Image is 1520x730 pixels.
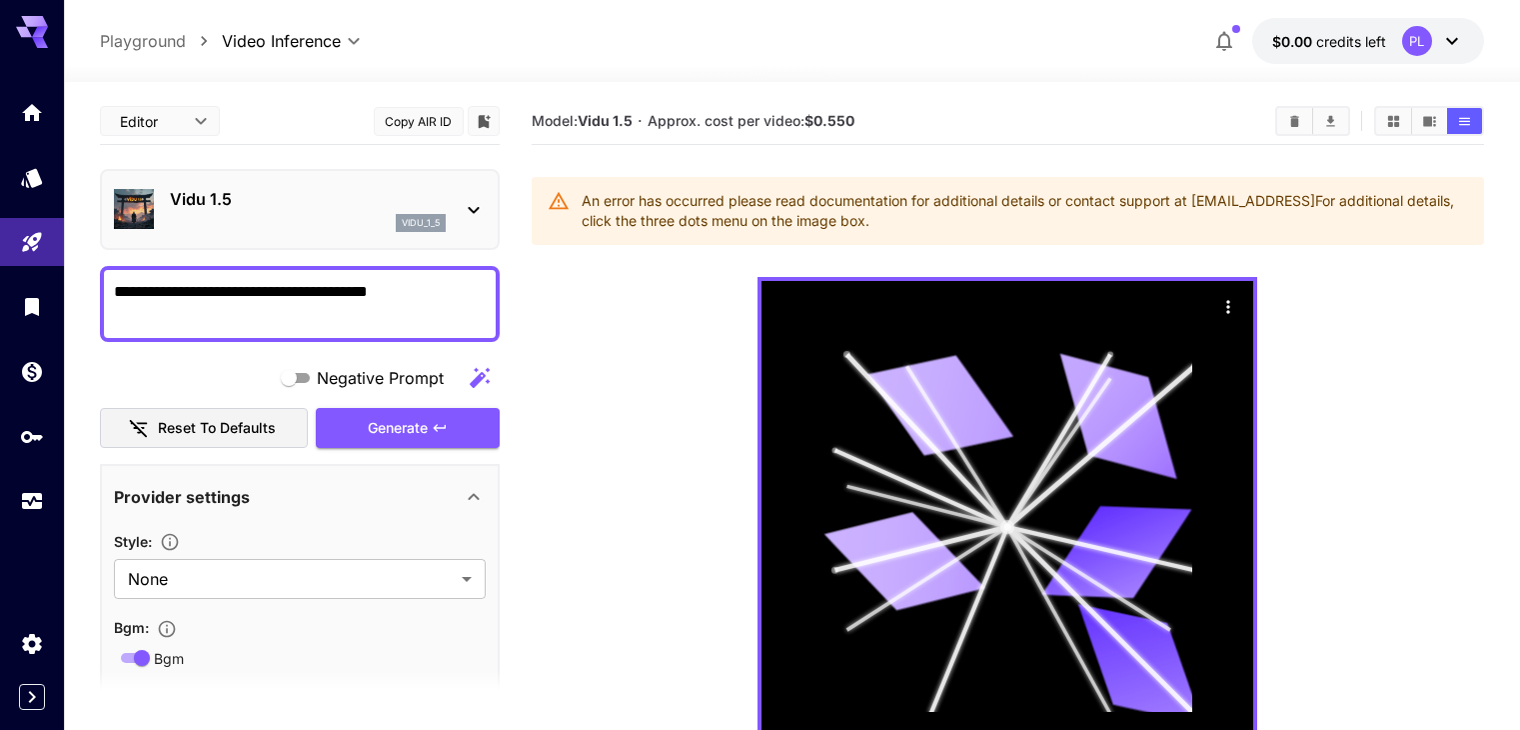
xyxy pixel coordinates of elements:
div: Models [20,165,44,190]
div: Provider settings [114,473,486,521]
nav: breadcrumb [100,29,222,53]
span: Model: [532,112,633,129]
p: vidu_1_5 [402,216,440,230]
div: Clear videosDownload All [1275,106,1350,136]
b: $0.550 [804,112,854,129]
div: Vidu 1.5vidu_1_5 [114,179,486,240]
button: $0.00PL [1252,18,1484,64]
button: Add to library [475,109,493,133]
span: Editor [120,111,182,132]
p: Provider settings [114,485,250,509]
div: PL [1402,26,1432,56]
span: credits left [1316,33,1386,50]
button: Show videos in list view [1447,108,1482,134]
span: Negative Prompt [317,366,444,390]
span: Bgm [154,648,184,669]
div: Settings [20,631,44,656]
div: Library [20,294,44,319]
b: Vidu 1.5 [578,112,633,129]
button: Expand sidebar [19,684,45,710]
span: None [128,567,454,591]
div: Actions [1213,291,1243,321]
button: Download All [1313,108,1348,134]
button: Generate [316,408,500,449]
button: Clear videos [1277,108,1312,134]
p: · [638,109,643,133]
button: Show videos in grid view [1376,108,1411,134]
div: Home [20,100,44,125]
button: Show videos in video view [1412,108,1447,134]
div: Playground [20,230,44,255]
button: Reset to defaults [100,408,308,449]
span: Bgm : [114,619,149,636]
span: Generate [368,416,428,441]
p: Vidu 1.5 [170,187,446,211]
a: Playground [100,29,186,53]
span: Approx. cost per video: [648,112,854,129]
div: Show videos in grid viewShow videos in video viewShow videos in list view [1374,106,1484,136]
span: Style : [114,533,152,550]
div: An error has occurred please read documentation for additional details or contact support at [EMA... [582,183,1467,239]
div: $0.00 [1272,31,1386,52]
div: Wallet [20,359,44,384]
div: API Keys [20,424,44,449]
span: Video Inference [222,29,341,53]
button: Copy AIR ID [374,107,464,136]
div: Usage [20,489,44,514]
span: $0.00 [1272,33,1316,50]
